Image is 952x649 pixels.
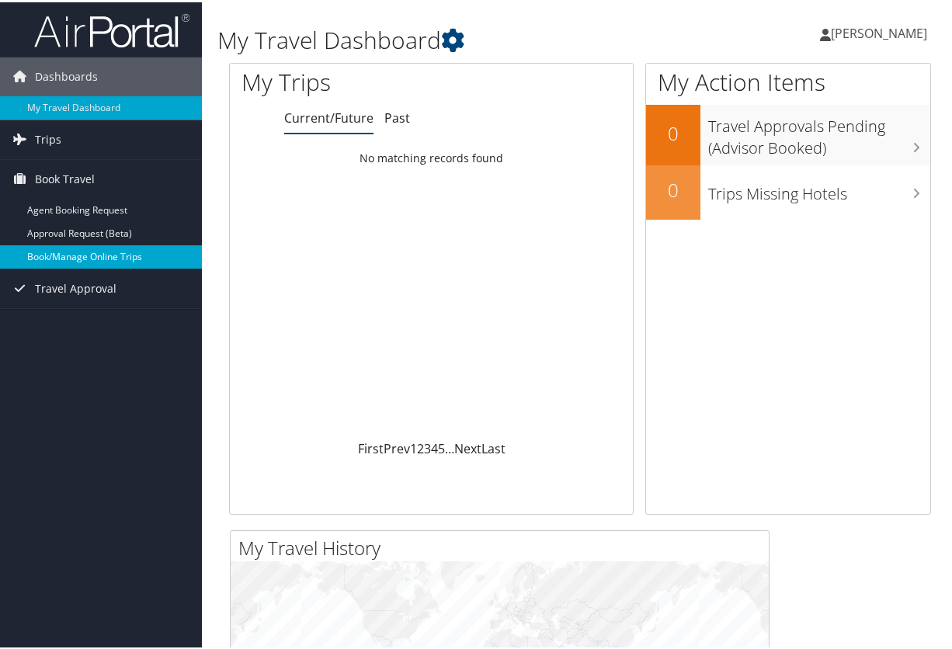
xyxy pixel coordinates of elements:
a: Prev [384,438,410,455]
h2: My Travel History [238,533,769,559]
a: 0Trips Missing Hotels [646,163,930,217]
span: Dashboards [35,55,98,94]
span: … [445,438,454,455]
h2: 0 [646,175,700,201]
h2: 0 [646,118,700,144]
h3: Travel Approvals Pending (Advisor Booked) [708,106,930,157]
a: 2 [417,438,424,455]
img: airportal-logo.png [34,10,189,47]
a: Next [454,438,481,455]
span: Travel Approval [35,267,116,306]
a: Last [481,438,506,455]
a: 5 [438,438,445,455]
a: 4 [431,438,438,455]
h1: My Trips [241,64,453,96]
a: 3 [424,438,431,455]
span: [PERSON_NAME] [831,23,927,40]
a: Current/Future [284,107,374,124]
span: Trips [35,118,61,157]
span: Book Travel [35,158,95,196]
a: Past [384,107,410,124]
a: 0Travel Approvals Pending (Advisor Booked) [646,102,930,162]
h1: My Travel Dashboard [217,22,701,54]
a: 1 [410,438,417,455]
h1: My Action Items [646,64,930,96]
td: No matching records found [230,142,633,170]
a: First [358,438,384,455]
h3: Trips Missing Hotels [708,173,930,203]
a: [PERSON_NAME] [820,8,943,54]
